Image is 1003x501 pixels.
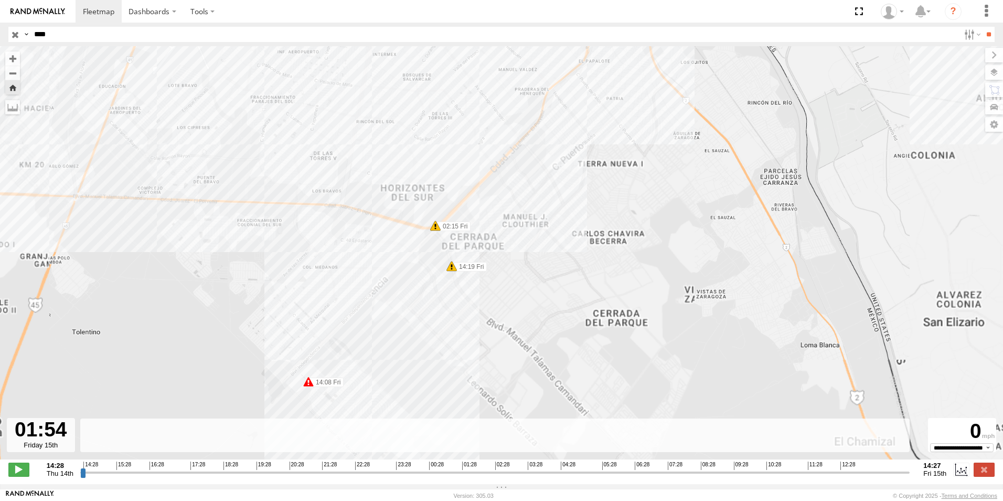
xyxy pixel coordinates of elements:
[5,66,20,80] button: Zoom out
[5,100,20,114] label: Measure
[808,462,823,470] span: 11:28
[116,462,131,470] span: 15:28
[308,378,344,387] label: 14:08 Fri
[150,462,164,470] span: 16:28
[923,469,946,477] span: Fri 15th Aug 2025
[930,420,995,443] div: 0
[561,462,575,470] span: 04:28
[923,462,946,469] strong: 14:27
[960,27,983,42] label: Search Filter Options
[47,462,73,469] strong: 14:28
[602,462,617,470] span: 05:28
[528,462,542,470] span: 03:28
[10,8,65,15] img: rand-logo.svg
[766,462,781,470] span: 10:28
[223,462,238,470] span: 18:28
[452,262,487,272] label: 14:19 Fri
[840,462,855,470] span: 12:28
[290,462,304,470] span: 20:28
[454,493,494,499] div: Version: 305.03
[8,463,29,476] label: Play/Stop
[877,4,908,19] div: rob jurad
[5,80,20,95] button: Zoom Home
[734,462,749,470] span: 09:28
[495,462,510,470] span: 02:28
[190,462,205,470] span: 17:28
[945,3,962,20] i: ?
[942,493,997,499] a: Terms and Conditions
[893,493,997,499] div: © Copyright 2025 -
[22,27,30,42] label: Search Query
[47,469,73,477] span: Thu 14th Aug 2025
[257,462,271,470] span: 19:28
[701,462,716,470] span: 08:28
[6,490,54,501] a: Visit our Website
[355,462,370,470] span: 22:28
[974,463,995,476] label: Close
[462,462,477,470] span: 01:28
[985,117,1003,132] label: Map Settings
[83,462,98,470] span: 14:28
[5,51,20,66] button: Zoom in
[435,222,471,231] label: 02:15 Fri
[429,462,444,470] span: 00:28
[668,462,682,470] span: 07:28
[322,462,337,470] span: 21:28
[635,462,649,470] span: 06:28
[396,462,411,470] span: 23:28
